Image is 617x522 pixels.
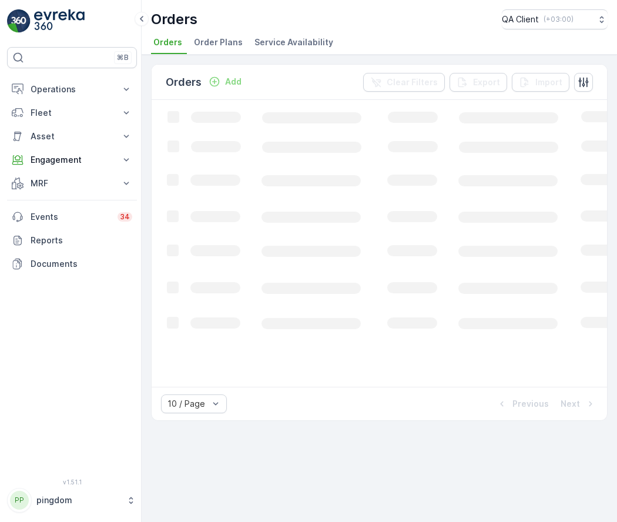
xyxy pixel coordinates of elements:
[36,494,120,506] p: pingdom
[225,76,242,88] p: Add
[544,15,574,24] p: ( +03:00 )
[117,53,129,62] p: ⌘B
[7,229,137,252] a: Reports
[7,148,137,172] button: Engagement
[151,10,197,29] p: Orders
[7,488,137,513] button: PPpingdom
[7,252,137,276] a: Documents
[7,205,137,229] a: Events34
[194,36,243,48] span: Order Plans
[254,36,333,48] span: Service Availability
[204,75,246,89] button: Add
[535,76,562,88] p: Import
[31,107,113,119] p: Fleet
[31,211,110,223] p: Events
[7,9,31,33] img: logo
[31,130,113,142] p: Asset
[120,212,130,222] p: 34
[10,491,29,510] div: PP
[31,178,113,189] p: MRF
[387,76,438,88] p: Clear Filters
[166,74,202,91] p: Orders
[153,36,182,48] span: Orders
[7,125,137,148] button: Asset
[7,101,137,125] button: Fleet
[31,235,132,246] p: Reports
[31,154,113,166] p: Engagement
[7,478,137,486] span: v 1.51.1
[502,9,608,29] button: QA Client(+03:00)
[473,76,500,88] p: Export
[7,172,137,195] button: MRF
[561,398,580,410] p: Next
[7,78,137,101] button: Operations
[450,73,507,92] button: Export
[502,14,539,25] p: QA Client
[31,258,132,270] p: Documents
[31,83,113,95] p: Operations
[34,9,85,33] img: logo_light-DOdMpM7g.png
[512,398,549,410] p: Previous
[512,73,569,92] button: Import
[495,397,550,411] button: Previous
[559,397,598,411] button: Next
[363,73,445,92] button: Clear Filters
